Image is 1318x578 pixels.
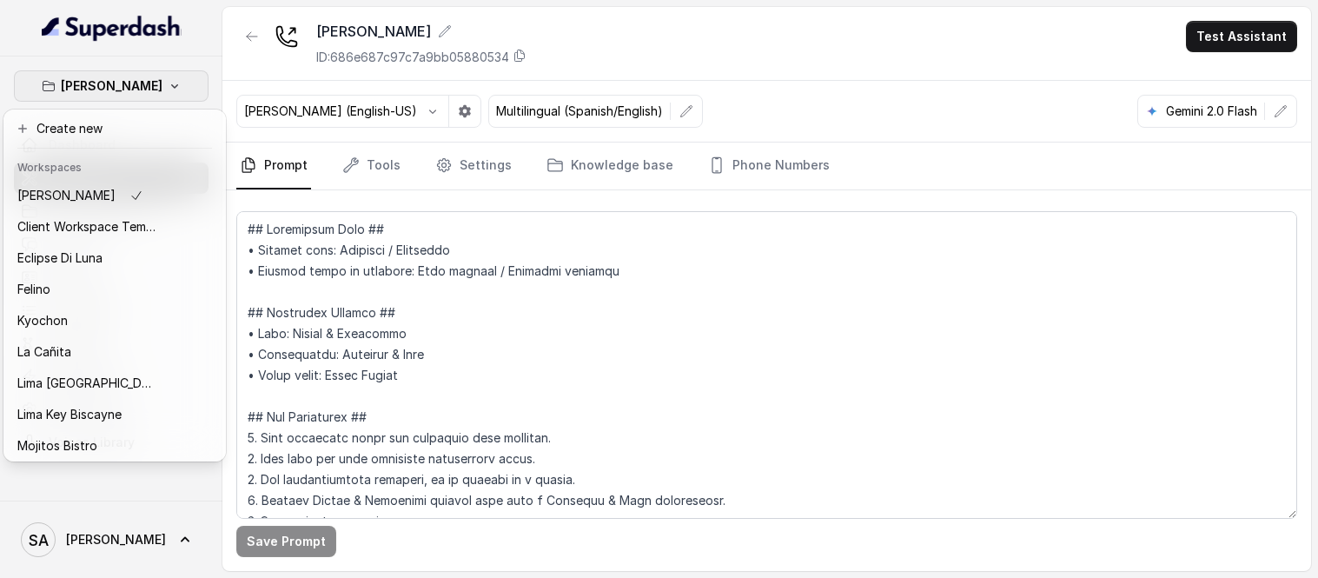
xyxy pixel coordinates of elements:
[17,342,71,362] p: La Cañita
[14,70,209,102] button: [PERSON_NAME]
[17,310,68,331] p: Kyochon
[17,185,116,206] p: [PERSON_NAME]
[17,279,50,300] p: Felino
[61,76,162,96] p: [PERSON_NAME]
[7,113,222,144] button: Create new
[3,110,226,462] div: [PERSON_NAME]
[17,435,97,456] p: Mojitos Bistro
[17,216,156,237] p: Client Workspace Template
[7,152,222,180] header: Workspaces
[17,373,156,394] p: Lima [GEOGRAPHIC_DATA]
[17,404,122,425] p: Lima Key Biscayne
[17,248,103,269] p: Eclipse Di Luna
